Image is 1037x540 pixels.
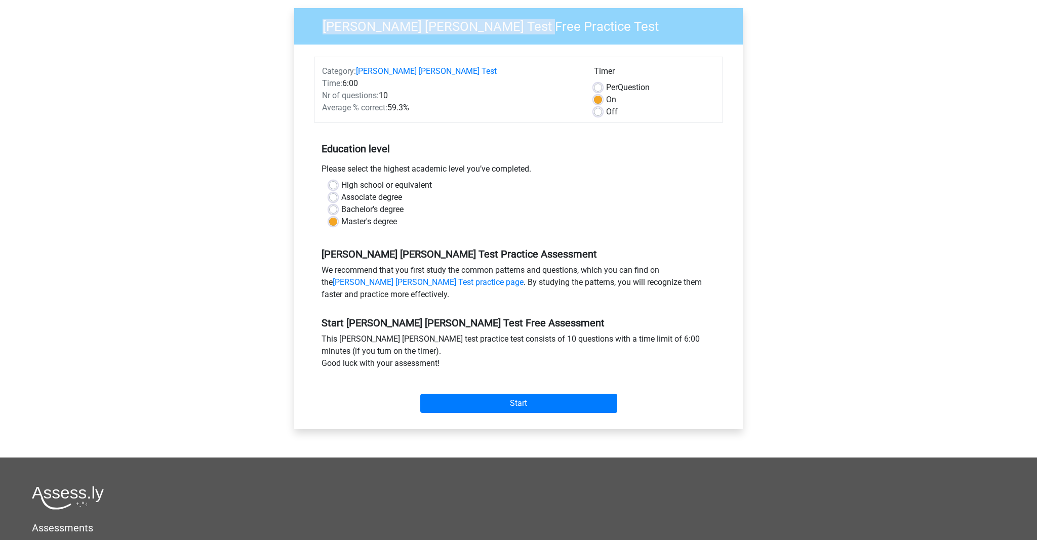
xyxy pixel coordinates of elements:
h5: Assessments [32,522,1005,534]
h5: [PERSON_NAME] [PERSON_NAME] Test Practice Assessment [322,248,715,260]
span: Nr of questions: [322,91,379,100]
h5: Education level [322,139,715,159]
label: Bachelor's degree [341,203,404,216]
label: Master's degree [341,216,397,228]
span: Category: [322,66,356,76]
span: Average % correct: [322,103,387,112]
label: Question [606,81,650,94]
div: Please select the highest academic level you’ve completed. [314,163,723,179]
div: Timer [594,65,715,81]
img: Assessly logo [32,486,104,510]
div: 6:00 [314,77,586,90]
div: This [PERSON_NAME] [PERSON_NAME] test practice test consists of 10 questions with a time limit of... [314,333,723,373]
label: Off [606,106,618,118]
a: [PERSON_NAME] [PERSON_NAME] Test practice page [333,277,524,287]
h3: [PERSON_NAME] [PERSON_NAME] Test Free Practice Test [310,15,735,34]
span: Time: [322,78,342,88]
input: Start [420,394,617,413]
label: On [606,94,616,106]
div: We recommend that you first study the common patterns and questions, which you can find on the . ... [314,264,723,305]
label: Associate degree [341,191,402,203]
div: 10 [314,90,586,102]
span: Per [606,82,618,92]
a: [PERSON_NAME] [PERSON_NAME] Test [356,66,497,76]
div: 59.3% [314,102,586,114]
label: High school or equivalent [341,179,432,191]
h5: Start [PERSON_NAME] [PERSON_NAME] Test Free Assessment [322,317,715,329]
